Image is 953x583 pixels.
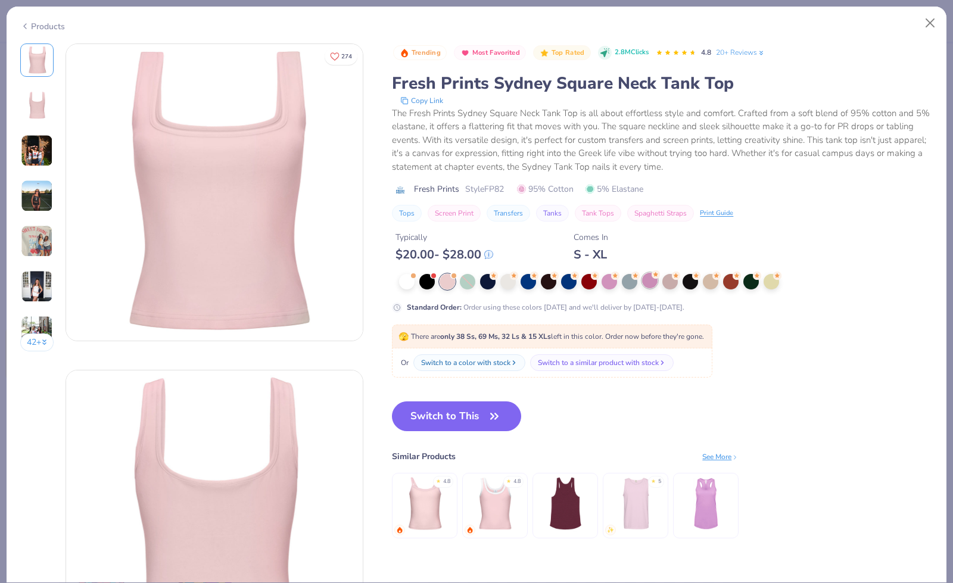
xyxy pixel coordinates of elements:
button: Transfers [487,205,530,222]
button: Badge Button [533,45,590,61]
button: Tops [392,205,422,222]
div: Similar Products [392,450,456,463]
span: 2.8M Clicks [615,48,649,58]
button: Close [919,12,942,35]
span: Trending [412,49,441,56]
img: Trending sort [400,48,409,58]
img: User generated content [21,270,53,303]
div: Comes In [574,231,608,244]
div: Typically [395,231,493,244]
img: User generated content [21,180,53,212]
img: trending.gif [466,526,474,534]
button: Badge Button [393,45,447,61]
a: 20+ Reviews [716,47,765,58]
img: User generated content [21,135,53,167]
button: Badge Button [454,45,526,61]
span: 274 [341,54,352,60]
img: Fresh Prints Cali Camisole Top [397,475,453,532]
div: Order using these colors [DATE] and we'll deliver by [DATE]-[DATE]. [407,302,684,313]
button: Like [325,48,357,65]
div: Print Guide [700,208,733,219]
div: 4.8 Stars [656,43,696,63]
div: ★ [506,478,511,482]
img: Next Level Ladies' Ideal Racerback Tank [678,475,734,532]
span: Most Favorited [472,49,520,56]
img: Most Favorited sort [460,48,470,58]
span: 🫣 [398,331,409,342]
button: Spaghetti Straps [627,205,694,222]
span: 4.8 [701,48,711,57]
button: Switch to a color with stock [413,354,525,371]
img: User generated content [21,225,53,257]
img: Comfort Colors Adult Heavyweight RS Tank [608,475,664,532]
span: Or [398,357,409,368]
div: S - XL [574,247,608,262]
button: Switch to a similar product with stock [530,354,674,371]
img: brand logo [392,185,408,195]
span: Top Rated [552,49,585,56]
div: Switch to a similar product with stock [538,357,659,368]
div: ★ [436,478,441,482]
div: Switch to a color with stock [421,357,510,368]
div: $ 20.00 - $ 28.00 [395,247,493,262]
span: There are left in this color. Order now before they're gone. [398,332,704,341]
img: Back [23,91,51,120]
button: 42+ [20,333,54,351]
span: Fresh Prints [414,183,459,195]
span: Style FP82 [465,183,504,195]
span: 5% Elastane [585,183,643,195]
button: copy to clipboard [397,95,447,107]
strong: Standard Order : [407,303,462,312]
button: Tanks [536,205,569,222]
img: Fresh Prints Sunset Blvd Ribbed Scoop Tank Top [467,475,524,532]
div: ★ [651,478,656,482]
strong: only 38 Ss, 69 Ms, 32 Ls & 15 XLs [440,332,551,341]
img: Los Angeles Apparel Tri Blend Racerback Tank 3.7oz [537,475,594,532]
div: 5 [658,478,661,486]
img: Top Rated sort [540,48,549,58]
div: See More [702,451,739,462]
div: The Fresh Prints Sydney Square Neck Tank Top is all about effortless style and comfort. Crafted f... [392,107,933,174]
img: Front [23,46,51,74]
img: Front [66,44,363,341]
div: 4.8 [443,478,450,486]
button: Switch to This [392,401,521,431]
button: Screen Print [428,205,481,222]
div: Fresh Prints Sydney Square Neck Tank Top [392,72,933,95]
img: User generated content [21,316,53,348]
img: newest.gif [607,526,614,534]
button: Tank Tops [575,205,621,222]
img: trending.gif [396,526,403,534]
div: 4.8 [513,478,521,486]
div: Products [20,20,65,33]
span: 95% Cotton [517,183,574,195]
